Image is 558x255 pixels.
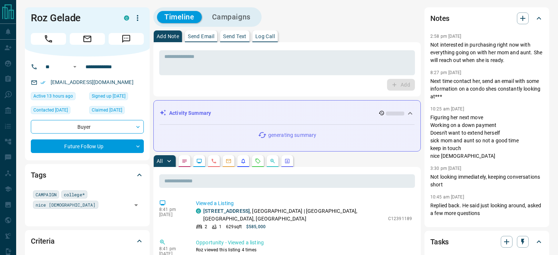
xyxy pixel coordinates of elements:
div: Tags [31,166,144,184]
p: $585,000 [246,223,266,230]
button: Campaigns [205,11,258,23]
div: Thu Sep 11 2025 [31,92,85,102]
svg: Agent Actions [284,158,290,164]
span: Claimed [DATE] [92,106,122,114]
div: Criteria [31,232,144,250]
h2: Tags [31,169,46,181]
svg: Lead Browsing Activity [196,158,202,164]
span: Active 13 hours ago [33,92,73,100]
p: Not interested in purchasing right now with everything going on with her mom and aunt. She will r... [430,41,543,64]
svg: Requests [255,158,261,164]
a: [STREET_ADDRESS] [203,208,250,214]
p: 1 [219,223,222,230]
svg: Notes [182,158,187,164]
svg: Email Verified [40,80,45,85]
p: generating summary [268,131,316,139]
span: Call [31,33,66,45]
span: Contacted [DATE] [33,106,68,114]
div: Tasks [430,233,543,251]
p: 8:41 pm [159,246,185,251]
button: Open [131,200,141,210]
div: Future Follow Up [31,139,144,153]
svg: Emails [226,158,231,164]
span: Email [70,33,105,45]
p: 2:58 pm [DATE] [430,34,462,39]
p: 2 [205,223,207,230]
p: , [GEOGRAPHIC_DATA] | [GEOGRAPHIC_DATA], [GEOGRAPHIC_DATA], [GEOGRAPHIC_DATA] [203,207,384,223]
p: Send Email [188,34,214,39]
div: Fri Sep 05 2025 [31,106,85,116]
p: Viewed a Listing [196,200,412,207]
button: Open [70,62,79,71]
div: condos.ca [196,208,201,214]
span: Message [109,33,144,45]
p: 8:27 pm [DATE] [430,70,462,75]
p: Add Note [157,34,179,39]
p: Send Text [223,34,247,39]
div: Buyer [31,120,144,134]
p: Not looking immediately, keeping conversations short [430,173,543,189]
div: Notes [430,10,543,27]
h2: Criteria [31,235,55,247]
h2: Tasks [430,236,449,248]
p: Activity Summary [169,109,211,117]
p: 629 sqft [226,223,242,230]
p: [DATE] [159,212,185,217]
p: 3:30 pm [DATE] [430,166,462,171]
p: C12391189 [388,215,412,222]
span: nice [DEMOGRAPHIC_DATA] [36,201,96,208]
p: Next time contact her, send an email with some information on a condo shes constantly looking at*** [430,77,543,101]
div: Activity Summary [160,106,415,120]
div: Thu May 13 2021 [89,92,144,102]
div: condos.ca [124,15,129,21]
div: Thu Nov 23 2023 [89,106,144,116]
p: Opportunity - Viewed a listing [196,239,412,247]
span: CAMPAIGN [36,191,56,198]
a: [EMAIL_ADDRESS][DOMAIN_NAME] [51,79,134,85]
button: Timeline [157,11,202,23]
p: 8:41 pm [159,207,185,212]
h2: Notes [430,12,449,24]
svg: Calls [211,158,217,164]
span: Signed up [DATE] [92,92,125,100]
p: All [157,159,163,164]
p: 10:45 am [DATE] [430,194,464,200]
svg: Opportunities [270,158,276,164]
p: Replied back. He said just looking around, asked a few more questions [430,202,543,217]
p: Roz viewed this listing 4 times [196,247,412,253]
svg: Listing Alerts [240,158,246,164]
h1: Roz Gelade [31,12,113,24]
p: Log Call [255,34,275,39]
p: Figuring her next move Working on a down payment Doesn't want to extend herself sick mom and aunt... [430,114,543,160]
p: 10:25 am [DATE] [430,106,464,112]
span: college* [64,191,85,198]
